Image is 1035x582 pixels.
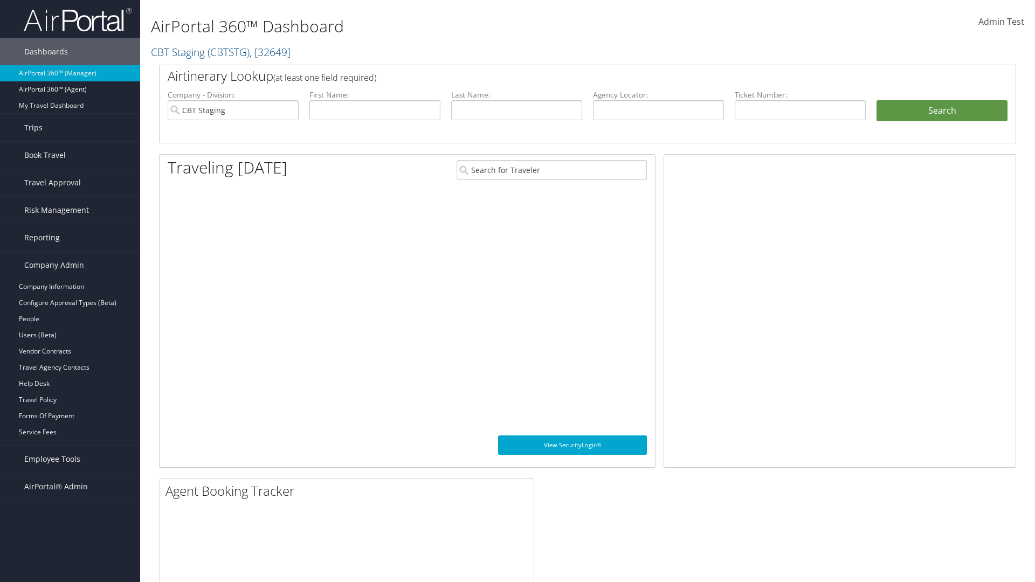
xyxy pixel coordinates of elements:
[250,45,291,59] span: , [ 32649 ]
[151,45,291,59] a: CBT Staging
[273,72,376,84] span: (at least one field required)
[208,45,250,59] span: ( CBTSTG )
[451,89,582,100] label: Last Name:
[24,142,66,169] span: Book Travel
[24,7,132,32] img: airportal-logo.png
[24,197,89,224] span: Risk Management
[593,89,724,100] label: Agency Locator:
[24,38,68,65] span: Dashboards
[978,5,1024,39] a: Admin Test
[24,252,84,279] span: Company Admin
[24,473,88,500] span: AirPortal® Admin
[457,160,647,180] input: Search for Traveler
[168,67,936,85] h2: Airtinerary Lookup
[978,16,1024,27] span: Admin Test
[151,15,733,38] h1: AirPortal 360™ Dashboard
[168,89,299,100] label: Company - Division:
[24,169,81,196] span: Travel Approval
[24,114,43,141] span: Trips
[165,482,534,500] h2: Agent Booking Tracker
[309,89,440,100] label: First Name:
[24,446,80,473] span: Employee Tools
[877,100,1008,122] button: Search
[24,224,60,251] span: Reporting
[168,156,287,179] h1: Traveling [DATE]
[498,435,647,455] a: View SecurityLogic®
[735,89,866,100] label: Ticket Number:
